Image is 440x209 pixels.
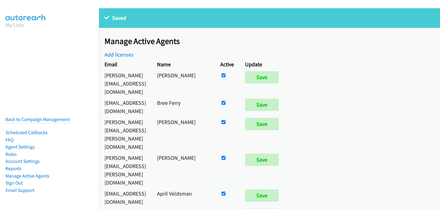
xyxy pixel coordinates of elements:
a: Back to Campaign Management [5,116,70,122]
td: [PERSON_NAME][EMAIL_ADDRESS][PERSON_NAME][DOMAIN_NAME] [99,116,152,152]
a: Scheduled Callbacks [5,130,48,135]
td: [EMAIL_ADDRESS][DOMAIN_NAME] [99,188,152,207]
th: Update [240,59,287,70]
td: [PERSON_NAME][EMAIL_ADDRESS][DOMAIN_NAME] [99,70,152,97]
input: Save [245,189,279,202]
input: Save [245,99,279,111]
input: Save [245,71,279,83]
td: Bree Ferry [152,97,215,116]
h2: Manage Active Agents [105,36,440,46]
td: [EMAIL_ADDRESS][DOMAIN_NAME] [99,97,152,116]
a: FAQ [5,137,13,143]
a: Reports [5,166,21,171]
a: Account Settings [5,158,40,164]
td: April Veldsman [152,188,215,207]
td: [PERSON_NAME] [152,152,215,188]
a: Sign Out [5,180,23,186]
td: [PERSON_NAME][EMAIL_ADDRESS][PERSON_NAME][DOMAIN_NAME] [99,152,152,188]
a: My Lists [5,21,24,28]
th: Active [215,59,240,70]
p: Saved [105,14,435,22]
input: Save [245,154,279,166]
a: Manage Active Agents [5,173,50,179]
td: [PERSON_NAME] [152,116,215,152]
input: Save [245,118,279,130]
a: Email Support [5,187,34,193]
a: Roles [5,151,17,157]
th: Name [152,59,215,70]
a: Agent Settings [5,144,35,150]
a: Add licenses [105,51,134,58]
td: [PERSON_NAME] [152,70,215,97]
th: Email [99,59,152,70]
